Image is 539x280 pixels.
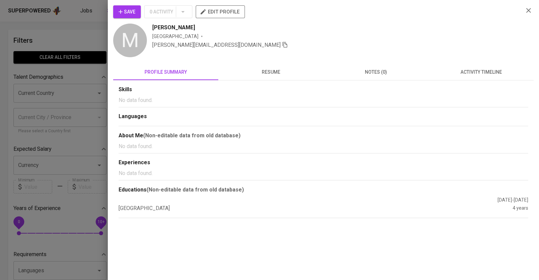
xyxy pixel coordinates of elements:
[117,68,214,76] span: profile summary
[119,113,528,120] div: Languages
[119,86,528,94] div: Skills
[327,68,424,76] span: notes (0)
[143,132,241,139] b: (Non-editable data from old database)
[513,205,528,212] div: 4 years
[119,132,528,140] div: About Me
[113,5,141,18] button: Save
[196,9,245,14] a: edit profile
[498,197,528,203] span: [DATE] - [DATE]
[119,186,528,194] div: Educations
[119,205,513,212] div: [GEOGRAPHIC_DATA]
[119,96,528,104] p: No data found.
[119,142,528,150] p: No data found.
[196,5,245,18] button: edit profile
[433,68,530,76] span: activity timeline
[152,33,198,40] div: [GEOGRAPHIC_DATA]
[147,186,244,193] b: (Non-editable data from old database)
[113,24,147,57] div: M
[152,42,281,48] span: [PERSON_NAME][EMAIL_ADDRESS][DOMAIN_NAME]
[119,8,135,16] span: Save
[119,159,528,167] div: Experiences
[152,24,195,32] span: [PERSON_NAME]
[201,7,240,16] span: edit profile
[119,169,528,177] p: No data found.
[222,68,319,76] span: resume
